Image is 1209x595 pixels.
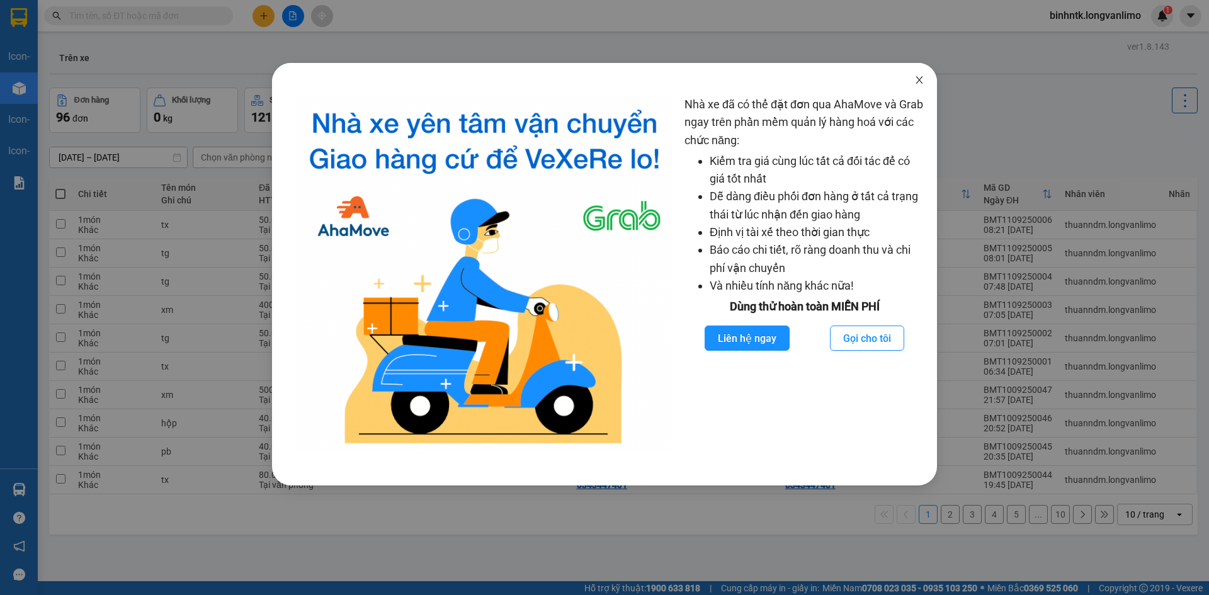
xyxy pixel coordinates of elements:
[830,326,904,351] button: Gọi cho tôi
[914,75,924,85] span: close
[684,96,924,454] div: Nhà xe đã có thể đặt đơn qua AhaMove và Grab ngay trên phần mềm quản lý hàng hoá với các chức năng:
[705,326,790,351] button: Liên hệ ngay
[684,298,924,315] div: Dùng thử hoàn toàn MIỄN PHÍ
[718,331,776,346] span: Liên hệ ngay
[710,188,924,224] li: Dễ dàng điều phối đơn hàng ở tất cả trạng thái từ lúc nhận đến giao hàng
[710,277,924,295] li: Và nhiều tính năng khác nữa!
[295,96,674,454] img: logo
[710,241,924,277] li: Báo cáo chi tiết, rõ ràng doanh thu và chi phí vận chuyển
[902,63,937,98] button: Close
[710,224,924,241] li: Định vị tài xế theo thời gian thực
[843,331,891,346] span: Gọi cho tôi
[710,152,924,188] li: Kiểm tra giá cùng lúc tất cả đối tác để có giá tốt nhất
